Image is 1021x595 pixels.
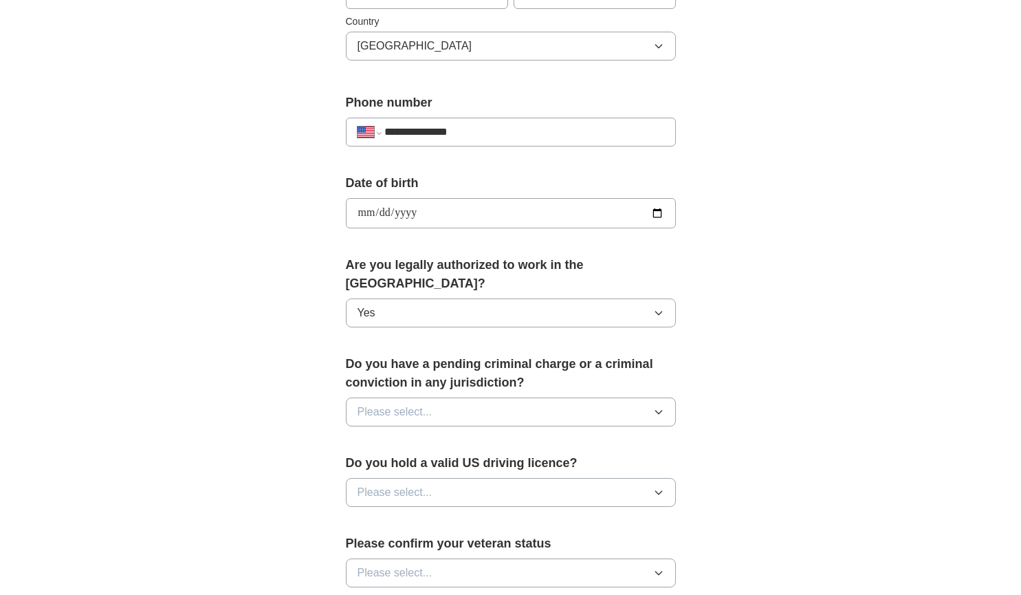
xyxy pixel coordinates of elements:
label: Phone number [346,94,676,112]
label: Country [346,14,676,29]
span: [GEOGRAPHIC_DATA] [358,38,472,54]
button: Please select... [346,398,676,426]
span: Please select... [358,484,432,501]
span: Yes [358,305,375,321]
button: Please select... [346,559,676,587]
label: Are you legally authorized to work in the [GEOGRAPHIC_DATA]? [346,256,676,293]
label: Date of birth [346,174,676,193]
button: [GEOGRAPHIC_DATA] [346,32,676,61]
button: Please select... [346,478,676,507]
label: Do you hold a valid US driving licence? [346,454,676,473]
span: Please select... [358,565,432,581]
button: Yes [346,299,676,327]
label: Do you have a pending criminal charge or a criminal conviction in any jurisdiction? [346,355,676,392]
label: Please confirm your veteran status [346,534,676,553]
span: Please select... [358,404,432,420]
